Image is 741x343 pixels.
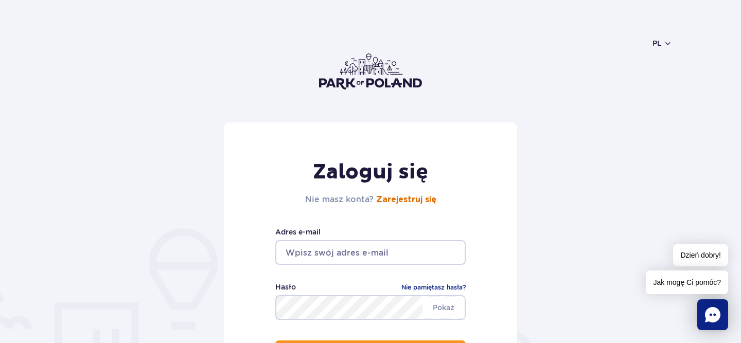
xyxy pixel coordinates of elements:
div: Chat [697,299,728,330]
span: Jak mogę Ci pomóc? [646,270,728,294]
h1: Zaloguj się [305,159,436,185]
span: Pokaż [422,297,465,318]
label: Adres e-mail [275,226,466,238]
a: Nie pamiętasz hasła? [401,282,466,293]
button: pl [652,38,672,48]
input: Wpisz swój adres e-mail [275,240,466,265]
a: Zarejestruj się [376,195,436,204]
h2: Nie masz konta? [305,193,436,206]
span: Dzień dobry! [673,244,728,266]
label: Hasło [275,281,296,293]
img: Park of Poland logo [319,53,422,89]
